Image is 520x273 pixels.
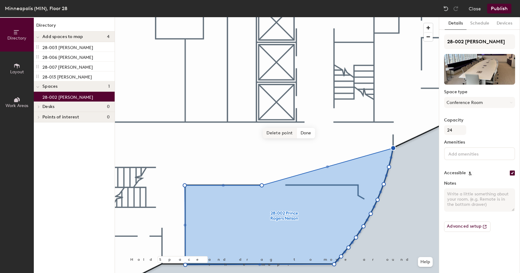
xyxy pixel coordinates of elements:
[447,150,502,157] input: Add amenities
[42,53,93,60] p: 28-006 [PERSON_NAME]
[444,97,515,108] button: Conference Room
[42,63,93,70] p: 28-007 [PERSON_NAME]
[10,69,24,75] span: Layout
[444,140,515,145] label: Amenities
[107,34,110,39] span: 4
[453,6,459,12] img: Redo
[5,5,67,12] div: Minneapolis (MIN), Floor 28
[297,128,315,138] span: Done
[42,73,92,80] p: 28-013 [PERSON_NAME]
[42,93,93,100] p: 28-002 [PERSON_NAME]
[444,221,490,232] button: Advanced setup
[34,22,115,32] h1: Directory
[42,84,58,89] span: Spaces
[418,257,433,267] button: Help
[263,128,297,138] span: Delete point
[42,104,54,109] span: Desks
[444,118,515,123] label: Capacity
[42,115,79,120] span: Points of interest
[6,103,28,108] span: Work Areas
[444,171,466,175] label: Accessible
[444,90,515,94] label: Space type
[42,43,93,50] p: 28-003 [PERSON_NAME]
[107,115,110,120] span: 0
[487,4,511,13] button: Publish
[445,17,467,30] button: Details
[443,6,449,12] img: Undo
[7,36,26,41] span: Directory
[444,54,515,85] img: The space named 28-002 Prince Rogers Nelson
[467,17,493,30] button: Schedule
[107,104,110,109] span: 0
[469,4,481,13] button: Close
[108,84,110,89] span: 1
[42,34,83,39] span: Add spaces to map
[444,181,515,186] label: Notes
[493,17,516,30] button: Devices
